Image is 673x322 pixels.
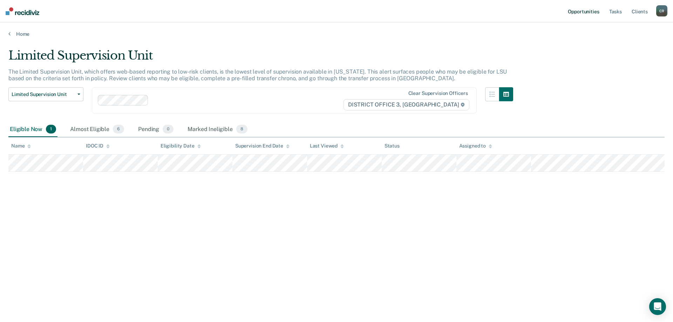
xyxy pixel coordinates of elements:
[310,143,344,149] div: Last Viewed
[113,125,124,134] span: 6
[161,143,201,149] div: Eligibility Date
[656,5,667,16] button: CR
[46,125,56,134] span: 1
[459,143,492,149] div: Assigned to
[385,143,400,149] div: Status
[6,7,39,15] img: Recidiviz
[11,143,31,149] div: Name
[649,298,666,315] div: Open Intercom Messenger
[344,99,469,110] span: DISTRICT OFFICE 3, [GEOGRAPHIC_DATA]
[235,143,290,149] div: Supervision End Date
[8,87,83,101] button: Limited Supervision Unit
[137,122,175,137] div: Pending0
[12,91,75,97] span: Limited Supervision Unit
[8,122,57,137] div: Eligible Now1
[69,122,125,137] div: Almost Eligible6
[656,5,667,16] div: C R
[8,31,665,37] a: Home
[8,68,507,82] p: The Limited Supervision Unit, which offers web-based reporting to low-risk clients, is the lowest...
[86,143,110,149] div: IDOC ID
[8,48,513,68] div: Limited Supervision Unit
[186,122,249,137] div: Marked Ineligible8
[163,125,174,134] span: 0
[236,125,247,134] span: 8
[408,90,468,96] div: Clear supervision officers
